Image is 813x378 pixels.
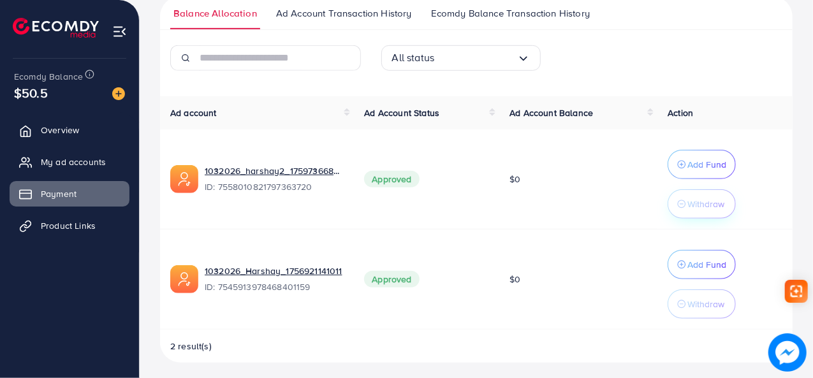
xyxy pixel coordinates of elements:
[112,24,127,39] img: menu
[392,48,435,68] span: All status
[170,340,212,353] span: 2 result(s)
[364,106,439,119] span: Ad Account Status
[41,187,77,200] span: Payment
[170,106,217,119] span: Ad account
[668,150,736,179] button: Add Fund
[434,48,516,68] input: Search for option
[205,164,344,177] a: 1032026_harshay2_1759736686923
[14,84,48,102] span: $50.5
[509,106,593,119] span: Ad Account Balance
[173,6,257,20] span: Balance Allocation
[364,271,419,287] span: Approved
[10,213,129,238] a: Product Links
[509,173,520,185] span: $0
[205,265,342,277] a: 1032026_Harshay_1756921141011
[687,257,726,272] p: Add Fund
[205,280,344,293] span: ID: 7545913978468401159
[687,296,724,312] p: Withdraw
[10,117,129,143] a: Overview
[509,273,520,286] span: $0
[687,157,726,172] p: Add Fund
[41,219,96,232] span: Product Links
[13,18,99,38] img: logo
[41,156,106,168] span: My ad accounts
[381,45,541,71] div: Search for option
[112,87,125,100] img: image
[205,164,344,194] div: <span class='underline'>1032026_harshay2_1759736686923</span></br>7558010821797363720
[431,6,590,20] span: Ecomdy Balance Transaction History
[364,171,419,187] span: Approved
[276,6,412,20] span: Ad Account Transaction History
[14,70,83,83] span: Ecomdy Balance
[668,289,736,319] button: Withdraw
[170,265,198,293] img: ic-ads-acc.e4c84228.svg
[668,106,693,119] span: Action
[668,189,736,219] button: Withdraw
[205,180,344,193] span: ID: 7558010821797363720
[205,265,344,294] div: <span class='underline'>1032026_Harshay_1756921141011</span></br>7545913978468401159
[10,149,129,175] a: My ad accounts
[10,181,129,207] a: Payment
[687,196,724,212] p: Withdraw
[768,333,807,372] img: image
[170,165,198,193] img: ic-ads-acc.e4c84228.svg
[41,124,79,136] span: Overview
[668,250,736,279] button: Add Fund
